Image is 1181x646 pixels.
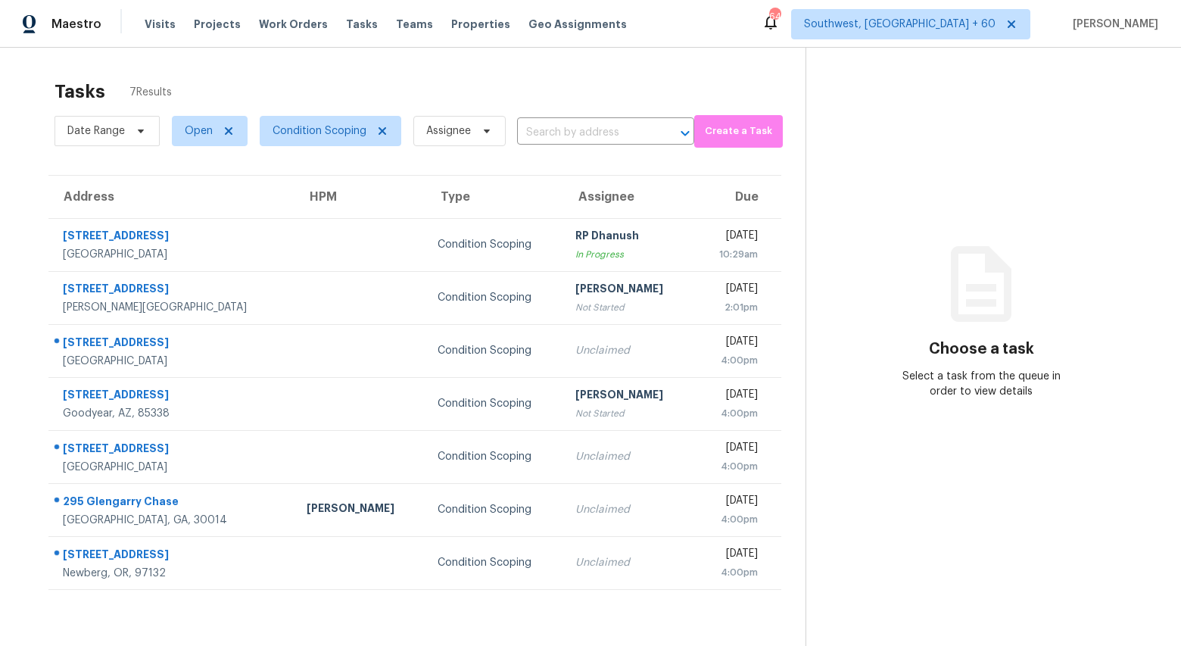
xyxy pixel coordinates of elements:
[575,247,682,262] div: In Progress
[63,547,282,566] div: [STREET_ADDRESS]
[63,513,282,528] div: [GEOGRAPHIC_DATA], GA, 30014
[575,387,682,406] div: [PERSON_NAME]
[425,176,563,218] th: Type
[804,17,996,32] span: Southwest, [GEOGRAPHIC_DATA] + 60
[63,494,282,513] div: 295 Glengarry Chase
[63,460,282,475] div: [GEOGRAPHIC_DATA]
[694,176,781,218] th: Due
[145,17,176,32] span: Visits
[63,387,282,406] div: [STREET_ADDRESS]
[194,17,241,32] span: Projects
[517,121,652,145] input: Search by address
[438,237,551,252] div: Condition Scoping
[63,566,282,581] div: Newberg, OR, 97132
[63,281,282,300] div: [STREET_ADDRESS]
[702,123,775,140] span: Create a Task
[396,17,433,32] span: Teams
[67,123,125,139] span: Date Range
[706,565,758,580] div: 4:00pm
[307,501,413,520] div: [PERSON_NAME]
[575,281,682,300] div: [PERSON_NAME]
[706,459,758,474] div: 4:00pm
[55,84,105,99] h2: Tasks
[706,406,758,421] div: 4:00pm
[273,123,366,139] span: Condition Scoping
[575,406,682,421] div: Not Started
[706,546,758,565] div: [DATE]
[51,17,101,32] span: Maestro
[63,441,282,460] div: [STREET_ADDRESS]
[438,290,551,305] div: Condition Scoping
[63,228,282,247] div: [STREET_ADDRESS]
[575,300,682,315] div: Not Started
[575,555,682,570] div: Unclaimed
[893,369,1069,399] div: Select a task from the queue in order to view details
[63,300,282,315] div: [PERSON_NAME][GEOGRAPHIC_DATA]
[528,17,627,32] span: Geo Assignments
[706,281,758,300] div: [DATE]
[438,449,551,464] div: Condition Scoping
[63,247,282,262] div: [GEOGRAPHIC_DATA]
[706,493,758,512] div: [DATE]
[706,512,758,527] div: 4:00pm
[438,555,551,570] div: Condition Scoping
[706,300,758,315] div: 2:01pm
[438,396,551,411] div: Condition Scoping
[706,334,758,353] div: [DATE]
[438,502,551,517] div: Condition Scoping
[48,176,294,218] th: Address
[129,85,172,100] span: 7 Results
[706,440,758,459] div: [DATE]
[63,335,282,354] div: [STREET_ADDRESS]
[706,353,758,368] div: 4:00pm
[929,342,1034,357] h3: Choose a task
[346,19,378,30] span: Tasks
[575,228,682,247] div: RP Dhanush
[185,123,213,139] span: Open
[563,176,694,218] th: Assignee
[426,123,471,139] span: Assignee
[706,228,758,247] div: [DATE]
[694,115,783,148] button: Create a Task
[706,387,758,406] div: [DATE]
[575,343,682,358] div: Unclaimed
[1067,17,1158,32] span: [PERSON_NAME]
[294,176,425,218] th: HPM
[259,17,328,32] span: Work Orders
[575,502,682,517] div: Unclaimed
[706,247,758,262] div: 10:29am
[451,17,510,32] span: Properties
[438,343,551,358] div: Condition Scoping
[769,9,780,24] div: 641
[675,123,696,144] button: Open
[575,449,682,464] div: Unclaimed
[63,354,282,369] div: [GEOGRAPHIC_DATA]
[63,406,282,421] div: Goodyear, AZ, 85338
